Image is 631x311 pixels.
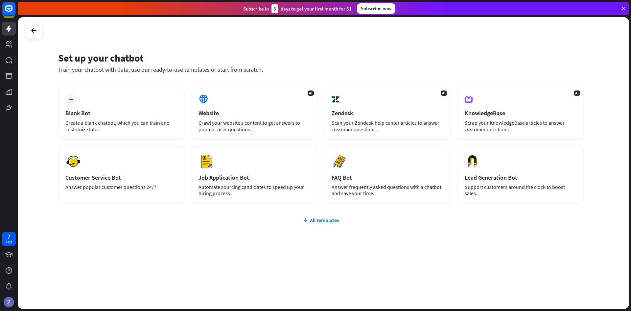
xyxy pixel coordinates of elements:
[243,4,352,13] div: Subscribe in days to get your first month for $1
[271,4,278,13] div: 3
[357,3,395,14] div: Subscribe now
[2,232,16,246] a: 7 days
[7,234,11,240] div: 7
[6,240,12,244] div: days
